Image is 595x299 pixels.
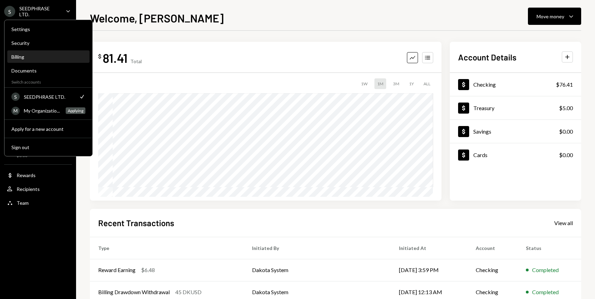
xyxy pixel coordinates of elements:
[390,78,402,89] div: 3M
[421,78,433,89] div: ALL
[98,53,101,60] div: $
[7,37,90,49] a: Security
[98,266,136,274] div: Reward Earning
[90,237,244,259] th: Type
[11,68,85,74] div: Documents
[11,26,85,32] div: Settings
[358,78,370,89] div: 1W
[559,151,573,159] div: $0.00
[98,217,174,229] h2: Recent Transactions
[4,183,72,195] a: Recipients
[11,126,85,132] div: Apply for a new account
[467,237,518,259] th: Account
[90,11,224,25] h1: Welcome, [PERSON_NAME]
[537,13,564,20] div: Move money
[141,266,155,274] div: $6.48
[391,237,467,259] th: Initiated At
[532,288,559,296] div: Completed
[450,96,581,119] a: Treasury$5.00
[4,6,15,17] div: S
[175,288,202,296] div: 45 DKUSD
[19,6,60,17] div: SEEDPHRASE LTD.
[450,143,581,166] a: Cards$0.00
[7,141,90,154] button: Sign out
[7,64,90,77] a: Documents
[11,54,85,60] div: Billing
[7,123,90,135] button: Apply for a new account
[66,107,85,114] div: Applying
[17,200,29,206] div: Team
[130,58,142,64] div: Total
[450,120,581,143] a: Savings$0.00
[473,81,496,88] div: Checking
[473,105,494,111] div: Treasury
[11,40,85,46] div: Security
[24,108,62,114] div: My Organizatio...
[528,8,581,25] button: Move money
[11,107,20,115] div: M
[7,104,90,117] a: MMy Organizatio...Applying
[559,104,573,112] div: $5.00
[406,78,417,89] div: 1Y
[554,219,573,226] a: View all
[556,80,573,89] div: $76.41
[554,220,573,226] div: View all
[11,144,85,150] div: Sign out
[244,237,391,259] th: Initiated By
[450,73,581,96] a: Checking$76.41
[24,94,74,100] div: SEEDPHRASE LTD.
[391,259,467,281] td: [DATE] 3:59 PM
[17,186,40,192] div: Recipients
[374,78,386,89] div: 1M
[244,259,391,281] td: Dakota System
[467,259,518,281] td: Checking
[559,127,573,136] div: $0.00
[4,78,92,85] div: Switch accounts
[98,288,170,296] div: Billing Drawdown Withdrawal
[473,128,491,135] div: Savings
[4,169,72,181] a: Rewards
[103,50,128,66] div: 81.41
[473,152,487,158] div: Cards
[17,172,36,178] div: Rewards
[11,93,20,101] div: S
[532,266,559,274] div: Completed
[458,51,517,63] h2: Account Details
[7,50,90,63] a: Billing
[518,237,581,259] th: Status
[7,23,90,35] a: Settings
[4,196,72,209] a: Team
